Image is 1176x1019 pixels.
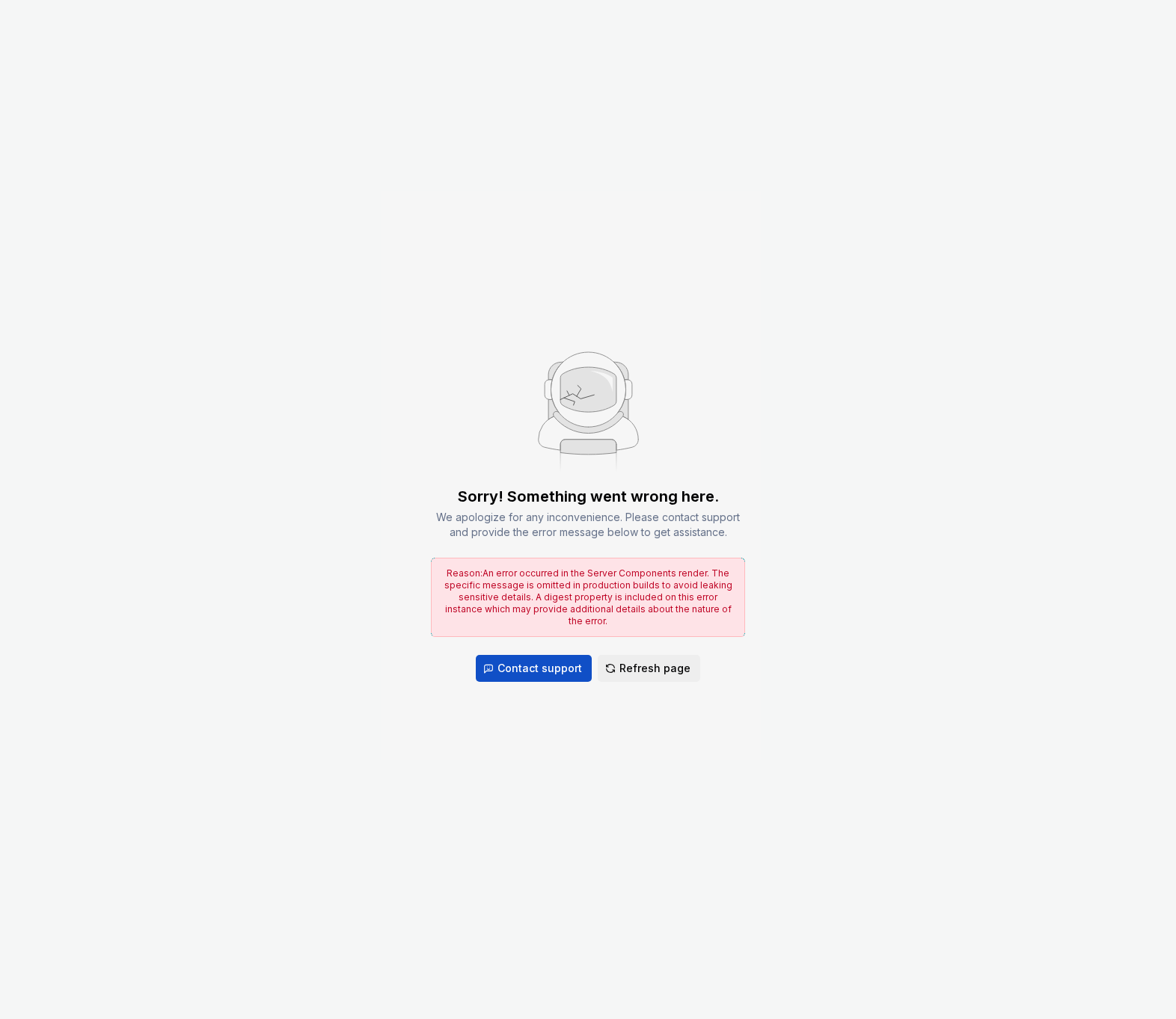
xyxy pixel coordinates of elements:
div: We apologize for any inconvenience. Please contact support and provide the error message below to... [431,510,745,540]
span: Contact support [497,661,582,676]
button: Refresh page [598,655,700,682]
button: Contact support [476,655,592,682]
span: Refresh page [619,661,690,676]
span: Reason: An error occurred in the Server Components render. The specific message is omitted in pro... [444,567,732,627]
div: Sorry! Something went wrong here. [458,486,719,507]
